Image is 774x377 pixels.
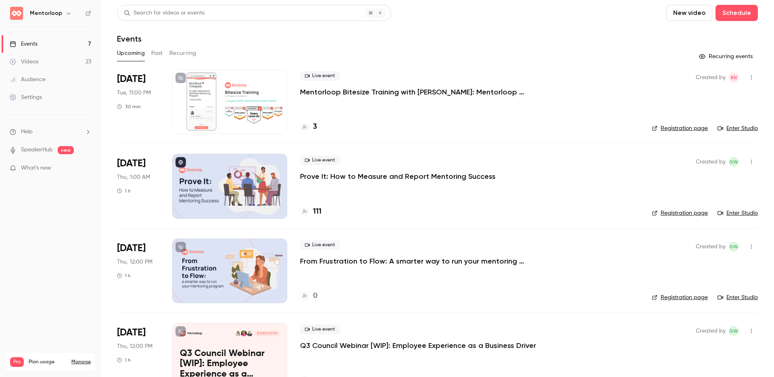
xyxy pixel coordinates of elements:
a: 111 [300,206,321,217]
div: Events [10,40,38,48]
span: Live event [300,325,340,334]
a: Q3 Council Webinar [WIP]: Employee Experience as a Business Driver [300,341,536,350]
div: Aug 21 Thu, 1:00 AM (Australia/Melbourne) [117,154,159,218]
div: Sep 4 Thu, 12:00 PM (Australia/Melbourne) [117,239,159,303]
span: Live event [300,71,340,81]
button: New video [666,5,712,21]
span: [DATE] [117,157,146,170]
a: Registration page [652,293,708,302]
a: 3 [300,121,317,132]
div: Settings [10,93,42,101]
img: Mentorloop [10,7,23,20]
a: Manage [71,359,91,365]
span: new [58,146,74,154]
span: Plan usage [29,359,67,365]
a: Prove It: How to Measure and Report Mentoring Success [300,172,496,181]
img: Lainie Tayler [241,331,246,336]
a: Enter Studio [718,293,758,302]
h6: Mentorloop [30,9,62,17]
div: Audience [10,75,46,84]
a: Enter Studio [718,124,758,132]
img: Michael Werle [247,331,252,336]
span: [DATE] 12:00 PM [255,331,279,336]
span: Pro [10,357,24,367]
span: [DATE] [117,326,146,339]
span: Thu, 1:00 AM [117,173,150,181]
span: Grace Winstanley [729,157,739,167]
a: From Frustration to Flow: A smarter way to run your mentoring program (APAC) [300,256,542,266]
div: Videos [10,58,38,66]
span: Grace Winstanley [729,326,739,336]
a: SpeakerHub [21,146,53,154]
h4: 3 [313,121,317,132]
span: Created by [696,73,726,82]
h1: Events [117,34,142,44]
span: GW [729,242,738,251]
span: GW [729,157,738,167]
span: KN [731,73,737,82]
span: Help [21,128,33,136]
a: Registration page [652,209,708,217]
span: GW [729,326,738,336]
span: [DATE] [117,73,146,86]
span: Live event [300,155,340,165]
span: Thu, 12:00 PM [117,258,152,266]
span: Grace Winstanley [729,242,739,251]
h4: 0 [313,291,317,302]
a: 0 [300,291,317,302]
div: 1 h [117,357,131,363]
a: Registration page [652,124,708,132]
span: Tue, 11:00 PM [117,89,151,97]
img: Heidi Holmes [235,331,241,336]
span: [DATE] [117,242,146,255]
h4: 111 [313,206,321,217]
button: Schedule [716,5,758,21]
li: help-dropdown-opener [10,128,91,136]
button: Recurring events [695,50,758,63]
div: Search for videos or events [124,9,204,17]
button: Past [151,47,163,60]
span: Thu, 12:00 PM [117,342,152,350]
a: Enter Studio [718,209,758,217]
span: What's new [21,164,51,172]
div: 30 min [117,103,141,110]
div: 1 h [117,188,131,194]
button: Upcoming [117,47,145,60]
span: Kristin Nankervis [729,73,739,82]
button: Recurring [169,47,196,60]
div: Aug 19 Tue, 2:00 PM (Europe/London) [117,69,159,134]
span: Created by [696,157,726,167]
span: Created by [696,242,726,251]
a: Mentorloop Bitesize Training with [PERSON_NAME]: Mentorloop Impact Awards [300,87,542,97]
span: Created by [696,326,726,336]
p: Mentorloop [188,331,202,335]
div: 1 h [117,272,131,279]
span: Live event [300,240,340,250]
